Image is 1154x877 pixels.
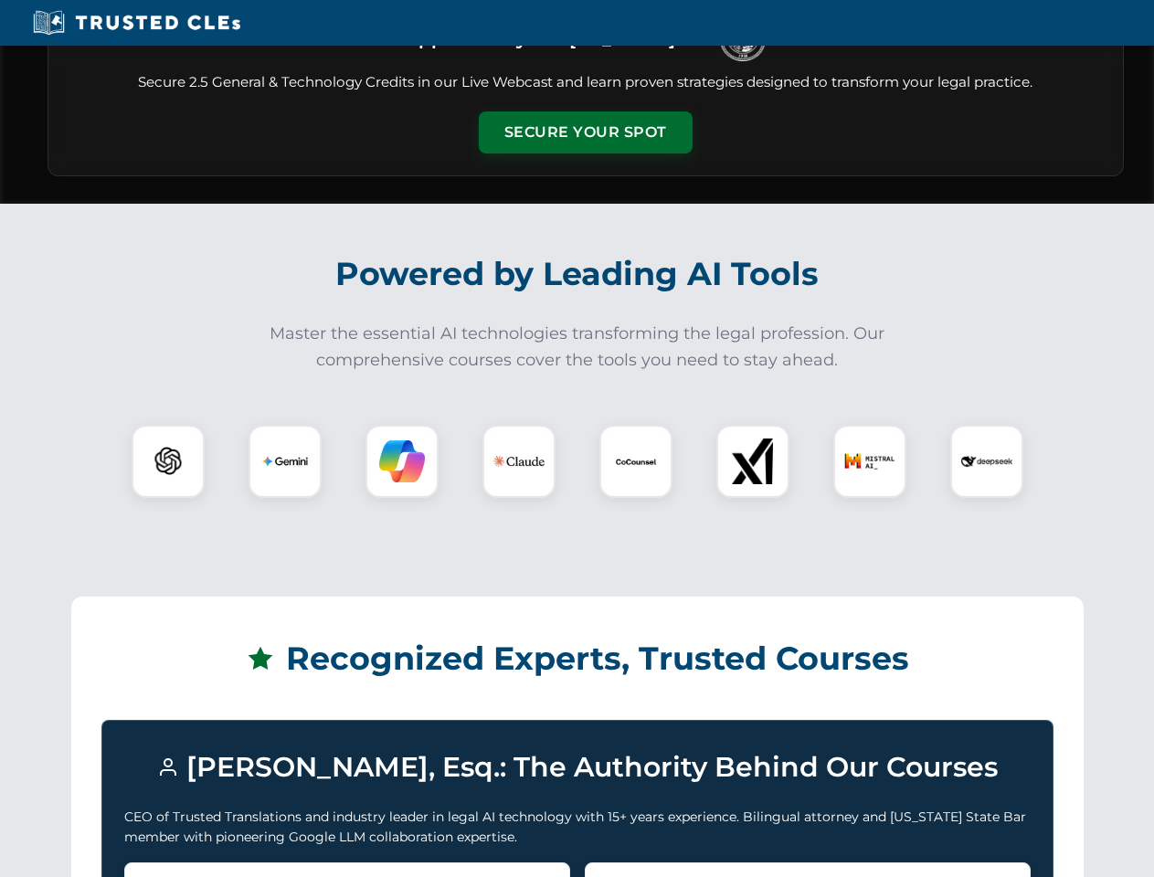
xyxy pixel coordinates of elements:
[101,627,1053,691] h2: Recognized Experts, Trusted Courses
[599,425,672,498] div: CoCounsel
[124,807,1031,848] p: CEO of Trusted Translations and industry leader in legal AI technology with 15+ years experience....
[833,425,906,498] div: Mistral AI
[262,438,308,484] img: Gemini Logo
[950,425,1023,498] div: DeepSeek
[479,111,693,153] button: Secure Your Spot
[70,72,1101,93] p: Secure 2.5 General & Technology Credits in our Live Webcast and learn proven strategies designed ...
[142,435,195,488] img: ChatGPT Logo
[124,743,1031,792] h3: [PERSON_NAME], Esq.: The Authority Behind Our Courses
[961,436,1012,487] img: DeepSeek Logo
[258,321,897,374] p: Master the essential AI technologies transforming the legal profession. Our comprehensive courses...
[493,436,545,487] img: Claude Logo
[613,438,659,484] img: CoCounsel Logo
[132,425,205,498] div: ChatGPT
[844,436,895,487] img: Mistral AI Logo
[71,242,1084,306] h2: Powered by Leading AI Tools
[716,425,789,498] div: xAI
[379,438,425,484] img: Copilot Logo
[249,425,322,498] div: Gemini
[365,425,439,498] div: Copilot
[27,9,246,37] img: Trusted CLEs
[482,425,556,498] div: Claude
[730,438,776,484] img: xAI Logo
